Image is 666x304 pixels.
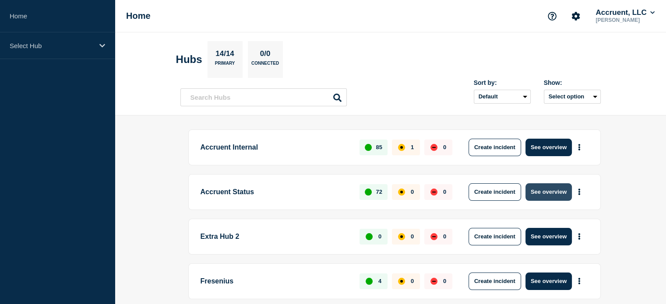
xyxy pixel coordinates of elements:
[201,273,350,290] p: Fresenius
[398,233,405,240] div: affected
[574,273,585,289] button: More actions
[411,144,414,150] p: 1
[378,278,381,284] p: 4
[574,184,585,200] button: More actions
[443,278,446,284] p: 0
[430,278,437,285] div: down
[525,139,572,156] button: See overview
[469,273,521,290] button: Create incident
[430,144,437,151] div: down
[201,183,350,201] p: Accruent Status
[257,49,274,61] p: 0/0
[376,189,382,195] p: 72
[430,233,437,240] div: down
[543,7,561,25] button: Support
[443,189,446,195] p: 0
[180,88,347,106] input: Search Hubs
[474,79,531,86] div: Sort by:
[411,278,414,284] p: 0
[574,139,585,155] button: More actions
[378,233,381,240] p: 0
[567,7,585,25] button: Account settings
[594,17,656,23] p: [PERSON_NAME]
[544,90,601,104] button: Select option
[469,183,521,201] button: Create incident
[525,183,572,201] button: See overview
[398,144,405,151] div: affected
[525,228,572,245] button: See overview
[574,228,585,245] button: More actions
[176,53,202,66] h2: Hubs
[398,278,405,285] div: affected
[365,189,372,196] div: up
[469,139,521,156] button: Create incident
[469,228,521,245] button: Create incident
[201,228,350,245] p: Extra Hub 2
[544,79,601,86] div: Show:
[376,144,382,150] p: 85
[215,61,235,70] p: Primary
[10,42,94,49] p: Select Hub
[365,144,372,151] div: up
[201,139,350,156] p: Accruent Internal
[398,189,405,196] div: affected
[411,233,414,240] p: 0
[474,90,531,104] select: Sort by
[212,49,238,61] p: 14/14
[443,144,446,150] p: 0
[594,8,656,17] button: Accruent, LLC
[411,189,414,195] p: 0
[251,61,279,70] p: Connected
[430,189,437,196] div: down
[366,278,373,285] div: up
[525,273,572,290] button: See overview
[443,233,446,240] p: 0
[126,11,151,21] h1: Home
[366,233,373,240] div: up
